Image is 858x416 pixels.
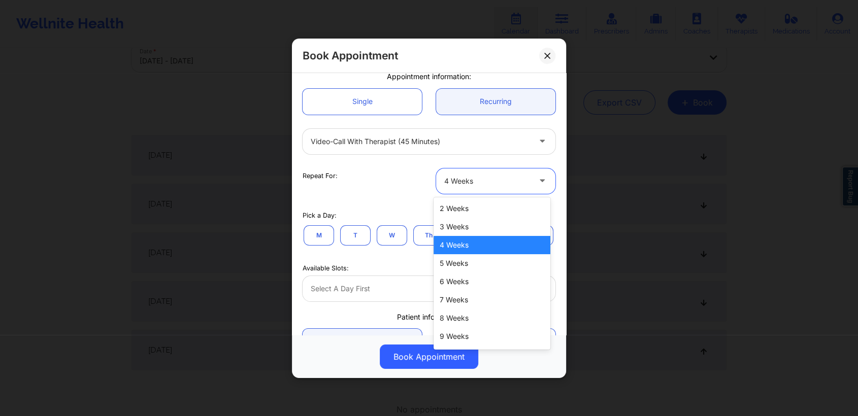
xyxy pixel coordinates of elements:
[434,327,550,345] div: 9 Weeks
[340,225,371,245] button: T
[303,263,555,272] div: Available Slots:
[444,168,530,193] div: 4 Weeks
[380,344,478,369] button: Book Appointment
[436,88,555,114] a: Recurring
[434,272,550,291] div: 6 Weeks
[311,128,530,154] div: Video-Call with Therapist (45 minutes)
[303,211,555,220] div: Pick a Day:
[434,291,550,309] div: 7 Weeks
[434,254,550,272] div: 5 Weeks
[413,225,444,245] button: Th
[434,309,550,327] div: 8 Weeks
[304,225,334,245] button: M
[303,88,422,114] a: Single
[377,225,407,245] button: W
[434,345,550,364] div: 10 Weeks
[434,199,550,218] div: 2 Weeks
[303,329,422,355] a: Registered Patient
[303,171,422,180] div: Repeat For:
[295,72,563,82] div: Appointment information:
[295,311,563,322] div: Patient information:
[434,236,550,254] div: 4 Weeks
[303,49,398,62] h2: Book Appointment
[434,218,550,236] div: 3 Weeks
